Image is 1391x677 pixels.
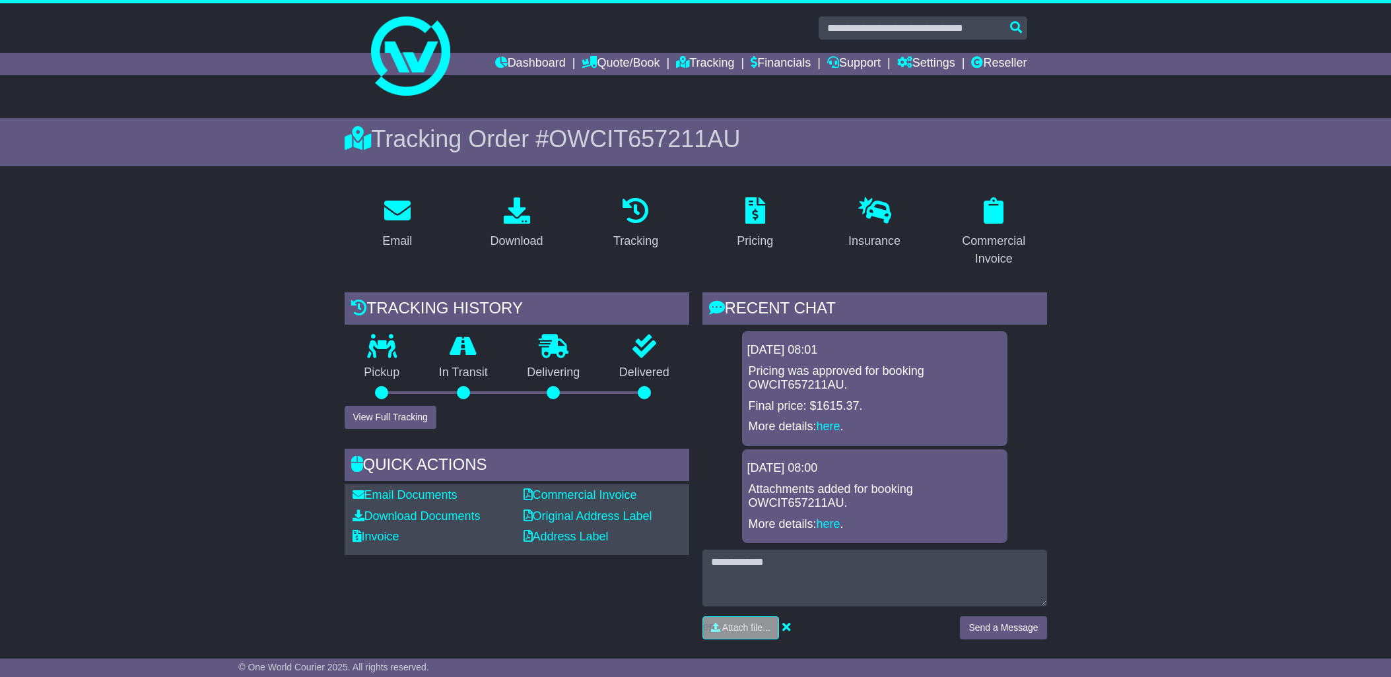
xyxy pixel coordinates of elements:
[747,343,1002,358] div: [DATE] 08:01
[345,292,689,328] div: Tracking history
[960,616,1046,639] button: Send a Message
[549,125,740,152] span: OWCIT657211AU
[817,420,840,433] a: here
[702,292,1047,328] div: RECENT CHAT
[728,193,782,255] a: Pricing
[345,125,1047,153] div: Tracking Order #
[238,662,429,672] span: © One World Courier 2025. All rights reserved.
[490,232,543,250] div: Download
[749,482,1001,511] p: Attachments added for booking OWCIT657211AU.
[353,530,399,543] a: Invoice
[897,53,955,75] a: Settings
[345,366,420,380] p: Pickup
[481,193,551,255] a: Download
[749,364,1001,393] p: Pricing was approved for booking OWCIT657211AU.
[749,420,1001,434] p: More details: .
[524,488,637,501] a: Commercial Invoice
[749,399,1001,414] p: Final price: $1615.37.
[353,509,481,523] a: Download Documents
[345,406,436,429] button: View Full Tracking
[524,530,609,543] a: Address Label
[848,232,900,250] div: Insurance
[582,53,660,75] a: Quote/Book
[749,517,1001,532] p: More details: .
[353,488,458,501] a: Email Documents
[605,193,667,255] a: Tracking
[524,509,652,523] a: Original Address Label
[971,53,1027,75] a: Reseller
[941,193,1047,273] a: Commercial Invoice
[827,53,881,75] a: Support
[747,461,1002,476] div: [DATE] 08:00
[599,366,689,380] p: Delivered
[676,53,734,75] a: Tracking
[508,366,600,380] p: Delivering
[949,232,1038,268] div: Commercial Invoice
[613,232,658,250] div: Tracking
[382,232,412,250] div: Email
[495,53,566,75] a: Dashboard
[751,53,811,75] a: Financials
[840,193,909,255] a: Insurance
[737,232,773,250] div: Pricing
[817,517,840,531] a: here
[419,366,508,380] p: In Transit
[345,449,689,484] div: Quick Actions
[374,193,421,255] a: Email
